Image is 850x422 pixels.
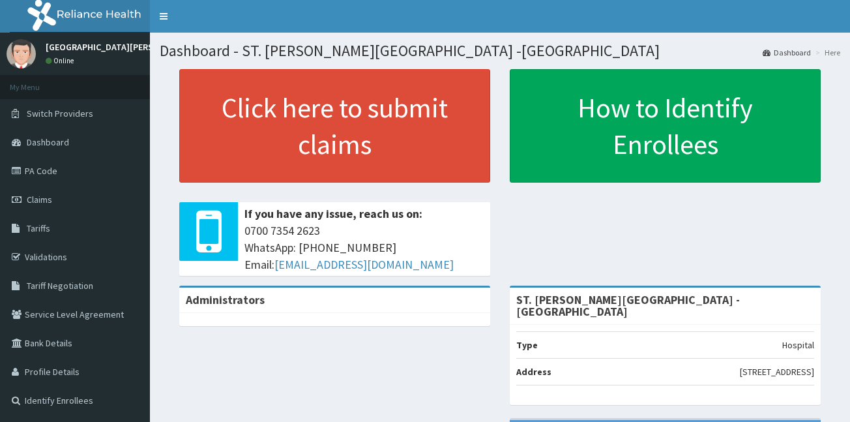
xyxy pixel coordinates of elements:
[27,108,93,119] span: Switch Providers
[186,292,265,307] b: Administrators
[244,206,422,221] b: If you have any issue, reach us on:
[763,47,811,58] a: Dashboard
[782,339,814,352] p: Hospital
[274,257,454,272] a: [EMAIL_ADDRESS][DOMAIN_NAME]
[7,39,36,68] img: User Image
[740,365,814,378] p: [STREET_ADDRESS]
[516,292,740,319] strong: ST. [PERSON_NAME][GEOGRAPHIC_DATA] -[GEOGRAPHIC_DATA]
[244,222,484,273] span: 0700 7354 2623 WhatsApp: [PHONE_NUMBER] Email:
[179,69,490,183] a: Click here to submit claims
[516,366,551,378] b: Address
[160,42,840,59] h1: Dashboard - ST. [PERSON_NAME][GEOGRAPHIC_DATA] -[GEOGRAPHIC_DATA]
[27,280,93,292] span: Tariff Negotiation
[27,136,69,148] span: Dashboard
[27,222,50,234] span: Tariffs
[27,194,52,205] span: Claims
[46,42,196,52] p: [GEOGRAPHIC_DATA][PERSON_NAME]
[46,56,77,65] a: Online
[812,47,840,58] li: Here
[510,69,821,183] a: How to Identify Enrollees
[516,339,538,351] b: Type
